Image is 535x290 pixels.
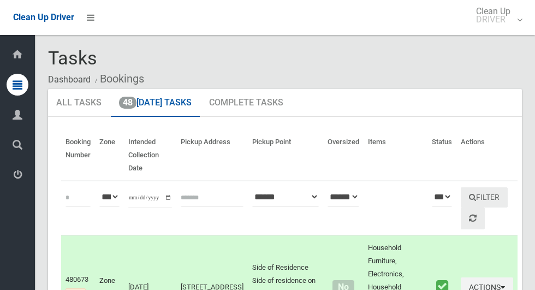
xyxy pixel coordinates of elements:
a: Clean Up Driver [13,9,74,26]
a: 48[DATE] Tasks [111,89,200,117]
button: Filter [461,187,508,208]
a: Dashboard [48,74,91,85]
th: Items [364,130,427,181]
th: Intended Collection Date [124,130,176,181]
span: Tasks [48,47,97,69]
a: All Tasks [48,89,110,117]
th: Zone [95,130,124,181]
span: Clean Up Driver [13,12,74,22]
th: Booking Number [61,130,95,181]
span: 48 [119,97,136,109]
a: Complete Tasks [201,89,292,117]
th: Status [427,130,456,181]
li: Bookings [92,69,144,89]
small: DRIVER [476,15,510,23]
th: Pickup Point [248,130,323,181]
th: Pickup Address [176,130,248,181]
th: Actions [456,130,518,181]
span: Clean Up [471,7,521,23]
th: Oversized [323,130,364,181]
